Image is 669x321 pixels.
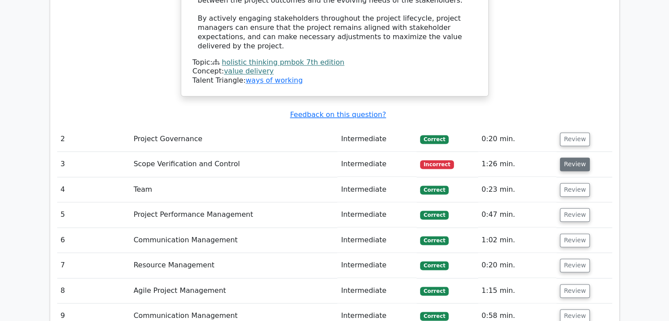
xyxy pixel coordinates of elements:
td: Scope Verification and Control [130,152,338,177]
div: Concept: [193,67,477,76]
td: Project Governance [130,127,338,152]
td: 4 [57,177,130,202]
td: Intermediate [337,278,417,303]
button: Review [560,259,590,272]
td: 0:23 min. [478,177,556,202]
td: Communication Management [130,228,338,253]
td: 7 [57,253,130,278]
td: 2 [57,127,130,152]
span: Correct [420,312,449,321]
span: Correct [420,186,449,194]
a: Feedback on this question? [290,110,386,119]
button: Review [560,132,590,146]
a: ways of working [245,76,303,84]
a: value delivery [224,67,274,75]
td: 0:20 min. [478,127,556,152]
td: Intermediate [337,202,417,227]
span: Correct [420,236,449,245]
td: Intermediate [337,127,417,152]
td: Resource Management [130,253,338,278]
span: Correct [420,211,449,219]
span: Incorrect [420,160,454,169]
button: Review [560,157,590,171]
td: Project Performance Management [130,202,338,227]
td: 1:02 min. [478,228,556,253]
td: 0:20 min. [478,253,556,278]
span: Correct [420,287,449,295]
td: Team [130,177,338,202]
td: 6 [57,228,130,253]
td: 3 [57,152,130,177]
a: holistic thinking pmbok 7th edition [222,58,344,66]
td: 1:15 min. [478,278,556,303]
span: Correct [420,135,449,144]
button: Review [560,183,590,197]
td: 0:47 min. [478,202,556,227]
div: Talent Triangle: [193,58,477,85]
td: Intermediate [337,152,417,177]
button: Review [560,233,590,247]
span: Correct [420,261,449,270]
button: Review [560,284,590,298]
td: Agile Project Management [130,278,338,303]
td: Intermediate [337,253,417,278]
td: Intermediate [337,228,417,253]
td: 5 [57,202,130,227]
td: 8 [57,278,130,303]
div: Topic: [193,58,477,67]
td: Intermediate [337,177,417,202]
button: Review [560,208,590,222]
td: 1:26 min. [478,152,556,177]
